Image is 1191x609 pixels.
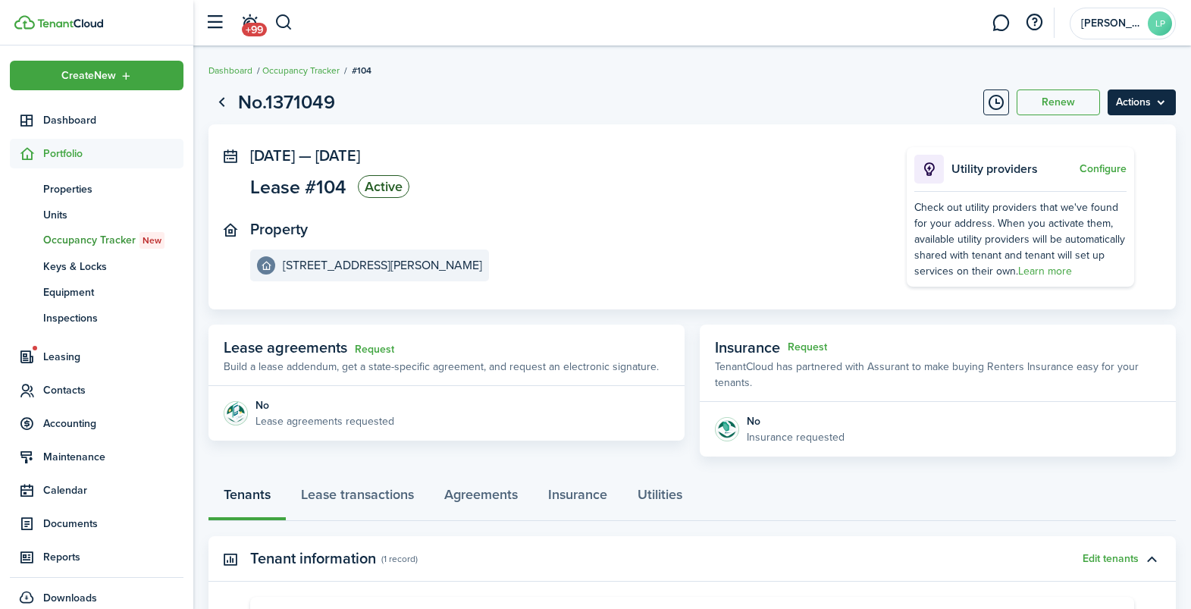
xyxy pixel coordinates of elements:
span: Equipment [43,284,183,300]
span: Properties [43,181,183,197]
span: Keys & Locks [43,259,183,275]
span: #104 [352,64,371,77]
avatar-text: LP [1148,11,1172,36]
button: Timeline [983,89,1009,115]
a: Units [10,202,183,228]
a: Agreements [429,476,533,521]
a: Utilities [622,476,697,521]
span: Documents [43,516,183,532]
button: Request [788,341,827,353]
a: Inspections [10,305,183,331]
img: TenantCloud [14,15,35,30]
span: Lease #104 [250,177,346,196]
a: Go back [208,89,234,115]
img: TenantCloud [37,19,103,28]
button: Open menu [1108,89,1176,115]
span: [DATE] [315,144,360,167]
panel-main-title: Property [250,221,308,238]
span: — [299,144,312,167]
panel-main-subtitle: (1 record) [381,552,418,566]
p: Lease agreements requested [255,413,394,429]
a: Notifications [235,4,264,42]
span: Leasing [43,349,183,365]
span: +99 [242,23,267,36]
div: Check out utility providers that we've found for your address. When you activate them, available ... [914,199,1127,279]
p: TenantCloud has partnered with Assurant to make buying Renters Insurance easy for your tenants. [715,359,1161,391]
a: Lease transactions [286,476,429,521]
menu-btn: Actions [1108,89,1176,115]
span: [DATE] [250,144,295,167]
button: Toggle accordion [1139,546,1164,572]
a: Learn more [1018,263,1072,279]
button: Search [274,10,293,36]
span: Dashboard [43,112,183,128]
span: Lauris Properties LLC [1081,18,1142,29]
a: Request [355,344,394,356]
a: Keys & Locks [10,253,183,279]
span: Calendar [43,482,183,498]
button: Open resource center [1021,10,1047,36]
p: Utility providers [951,160,1076,178]
span: Portfolio [43,146,183,162]
div: No [747,413,845,429]
e-details-info-title: [STREET_ADDRESS][PERSON_NAME] [283,259,482,272]
span: Inspections [43,310,183,326]
div: No [255,397,394,413]
panel-main-title: Tenant information [250,550,376,567]
span: New [143,234,161,247]
span: Maintenance [43,449,183,465]
a: Equipment [10,279,183,305]
a: Insurance [533,476,622,521]
a: Reports [10,542,183,572]
span: Units [43,207,183,223]
a: Occupancy Tracker [262,64,340,77]
button: Open sidebar [200,8,229,37]
button: Renew [1017,89,1100,115]
a: Dashboard [208,64,252,77]
a: Messaging [986,4,1015,42]
img: Agreement e-sign [224,401,248,425]
span: Accounting [43,416,183,432]
span: Contacts [43,382,183,398]
a: Properties [10,176,183,202]
button: Configure [1080,163,1127,175]
p: Insurance requested [747,429,845,445]
button: Open menu [10,61,183,90]
span: Downloads [43,590,97,606]
h1: No.1371049 [238,88,335,117]
a: Occupancy TrackerNew [10,228,183,253]
p: Build a lease addendum, get a state-specific agreement, and request an electronic signature. [224,359,659,375]
img: Insurance protection [715,417,739,441]
button: Edit tenants [1083,553,1139,565]
span: Occupancy Tracker [43,232,183,249]
span: Lease agreements [224,336,347,359]
span: Reports [43,549,183,565]
status: Active [358,175,409,198]
span: Create New [61,71,116,81]
a: Dashboard [10,105,183,135]
span: Insurance [715,336,780,359]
